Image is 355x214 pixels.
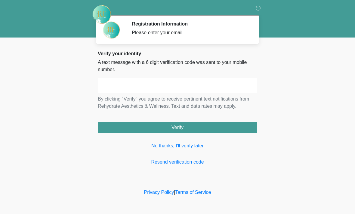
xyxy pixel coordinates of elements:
h2: Verify your identity [98,51,257,56]
img: Agent Avatar [102,21,120,39]
a: Privacy Policy [144,190,174,195]
p: By clicking "Verify" you agree to receive pertinent text notifications from Rehydrate Aesthetics ... [98,95,257,110]
img: Rehydrate Aesthetics & Wellness Logo [92,5,112,24]
a: No thanks, I'll verify later [98,142,257,149]
a: Terms of Service [175,190,211,195]
button: Verify [98,122,257,133]
a: Resend verification code [98,158,257,166]
div: Please enter your email [132,29,248,36]
p: A text message with a 6 digit verification code was sent to your mobile number. [98,59,257,73]
a: | [174,190,175,195]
